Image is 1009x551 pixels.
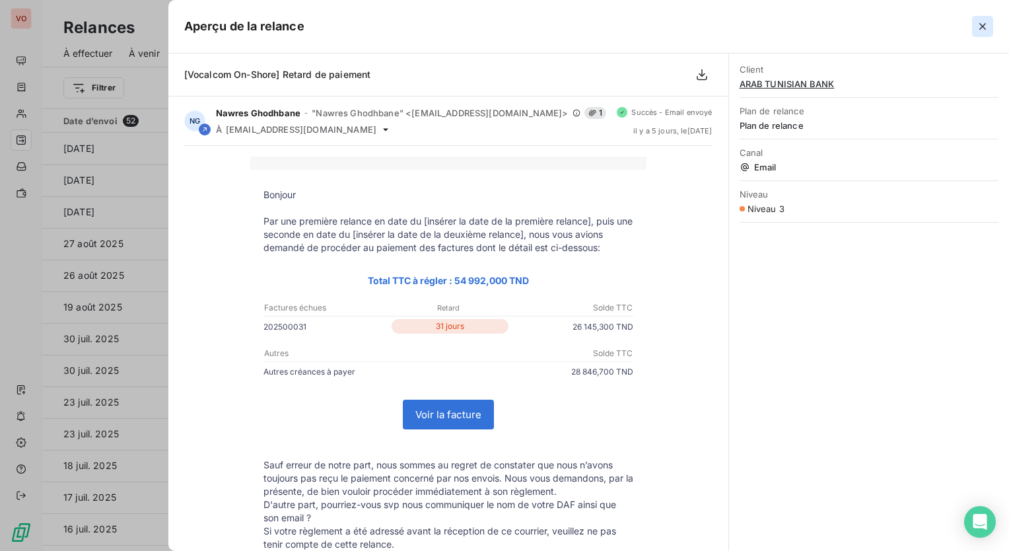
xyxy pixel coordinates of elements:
[449,348,633,359] p: Solde TTC
[403,400,493,429] a: Voir la facture
[740,189,998,200] span: Niveau
[263,320,389,334] p: 202500031
[184,69,371,80] span: [Vocalcom On-Shore] Retard de paiement
[740,64,998,75] span: Client
[448,365,633,379] p: 28 846,700 TND
[264,348,448,359] p: Autres
[584,107,606,119] span: 1
[740,162,998,172] span: Email
[263,459,633,498] p: Sauf erreur de notre part, nous sommes au regret de constater que nous n’avons toujours pas reçu ...
[740,106,998,116] span: Plan de relance
[226,124,376,135] span: [EMAIL_ADDRESS][DOMAIN_NAME]
[184,17,304,36] h5: Aperçu de la relance
[263,365,448,379] p: Autres créances à payer
[263,525,633,551] p: Si votre règlement a été adressé avant la réception de ce courrier, veuillez ne pas tenir compte ...
[510,302,633,314] p: Solde TTC
[263,498,633,525] p: D'autre part, pourriez-vous svp nous communiquer le nom de votre DAF ainsi que son email ?
[216,108,300,118] span: Nawres Ghodhbane
[511,320,633,334] p: 26 145,300 TND
[748,203,784,214] span: Niveau 3
[184,110,205,131] div: NG
[631,108,712,116] span: Succès - Email envoyé
[264,302,386,314] p: Factures échues
[964,506,996,538] div: Open Intercom Messenger
[312,108,568,118] span: "Nawres Ghodhbane" <[EMAIL_ADDRESS][DOMAIN_NAME]>
[633,127,713,135] span: il y a 5 jours , le [DATE]
[740,120,998,131] span: Plan de relance
[740,79,998,89] span: ARAB TUNISIAN BANK
[263,215,633,254] p: Par une première relance en date du [insérer la date de la première relance], puis une seconde en...
[263,188,633,202] p: Bonjour
[387,302,509,314] p: Retard
[392,319,508,334] p: 31 jours
[304,109,308,117] span: -
[216,124,222,135] span: À
[740,147,998,158] span: Canal
[263,273,633,288] p: Total TTC à régler : 54 992,000 TND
